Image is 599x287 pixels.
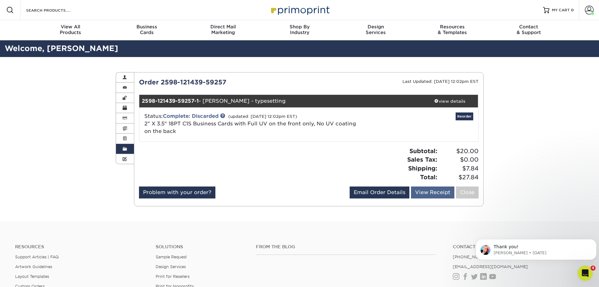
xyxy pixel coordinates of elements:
a: BusinessCards [108,20,185,40]
span: $0.00 [439,155,479,164]
h4: From the Blog [256,244,436,250]
input: SEARCH PRODUCTS..... [25,6,87,14]
a: Problem with your order? [139,187,215,198]
strong: Shipping: [408,165,437,172]
span: 0 [571,8,574,12]
a: Shop ByIndustry [261,20,338,40]
a: Resources& Templates [414,20,491,40]
img: Primoprint [268,3,331,17]
a: Contact& Support [491,20,567,40]
span: Design [338,24,414,30]
strong: Subtotal: [409,147,437,154]
span: $27.84 [439,173,479,182]
div: & Support [491,24,567,35]
a: Support Articles | FAQ [15,255,59,259]
div: Products [32,24,109,35]
span: Direct Mail [185,24,261,30]
span: Shop By [261,24,338,30]
div: Order 2598-121439-59257 [134,77,309,87]
a: Email Order Details [350,187,409,198]
strong: Sales Tax: [407,156,437,163]
a: Design Services [156,264,186,269]
a: Complete: Discarded [163,113,219,119]
iframe: Intercom notifications message [473,226,599,270]
a: DesignServices [338,20,414,40]
span: 4 [591,266,596,271]
div: Cards [108,24,185,35]
div: - [PERSON_NAME] - typesetting [139,95,422,107]
div: Status: [140,112,365,135]
span: MY CART [552,8,570,13]
a: [EMAIL_ADDRESS][DOMAIN_NAME] [453,264,528,269]
a: Close [456,187,479,198]
a: Print for Resellers [156,274,190,279]
a: Reorder [456,112,473,120]
span: $7.84 [439,164,479,173]
div: Services [338,24,414,35]
a: Sample Request [156,255,187,259]
span: Business [108,24,185,30]
iframe: Intercom live chat [578,266,593,281]
span: 2" X 3.5" 18PT C1S Business Cards with Full UV on the front only, No UV coating on the back [144,121,356,134]
small: (updated: [DATE] 12:02pm EST) [228,114,297,119]
h4: Resources [15,244,146,250]
span: View All [32,24,109,30]
div: & Templates [414,24,491,35]
a: view details [422,95,478,107]
a: Direct MailMarketing [185,20,261,40]
a: [PHONE_NUMBER] [453,255,492,259]
strong: 2598-121439-59257-1 [142,98,199,104]
div: Marketing [185,24,261,35]
div: Industry [261,24,338,35]
a: View AllProducts [32,20,109,40]
a: Contact [453,244,584,250]
a: Layout Templates [15,274,49,279]
a: View Receipt [411,187,454,198]
strong: Total: [420,174,437,181]
span: $20.00 [439,147,479,156]
a: Artwork Guidelines [15,264,52,269]
div: view details [422,98,478,104]
span: Contact [491,24,567,30]
h4: Solutions [156,244,247,250]
span: Resources [414,24,491,30]
small: Last Updated: [DATE] 12:02pm EST [402,79,479,84]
